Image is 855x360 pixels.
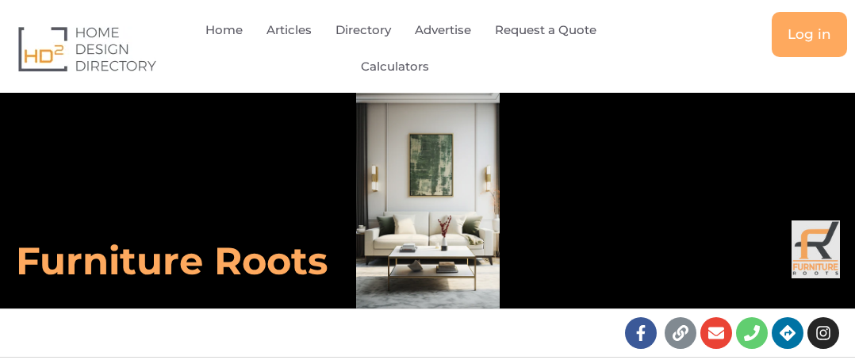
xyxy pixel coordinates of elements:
a: Articles [266,12,312,48]
a: Request a Quote [495,12,596,48]
a: Advertise [415,12,471,48]
nav: Menu [176,12,638,85]
a: Log in [772,12,847,57]
h6: Furniture Roots [16,237,591,285]
a: Directory [335,12,391,48]
a: Home [205,12,243,48]
span: Log in [788,28,831,41]
a: Calculators [361,48,429,85]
